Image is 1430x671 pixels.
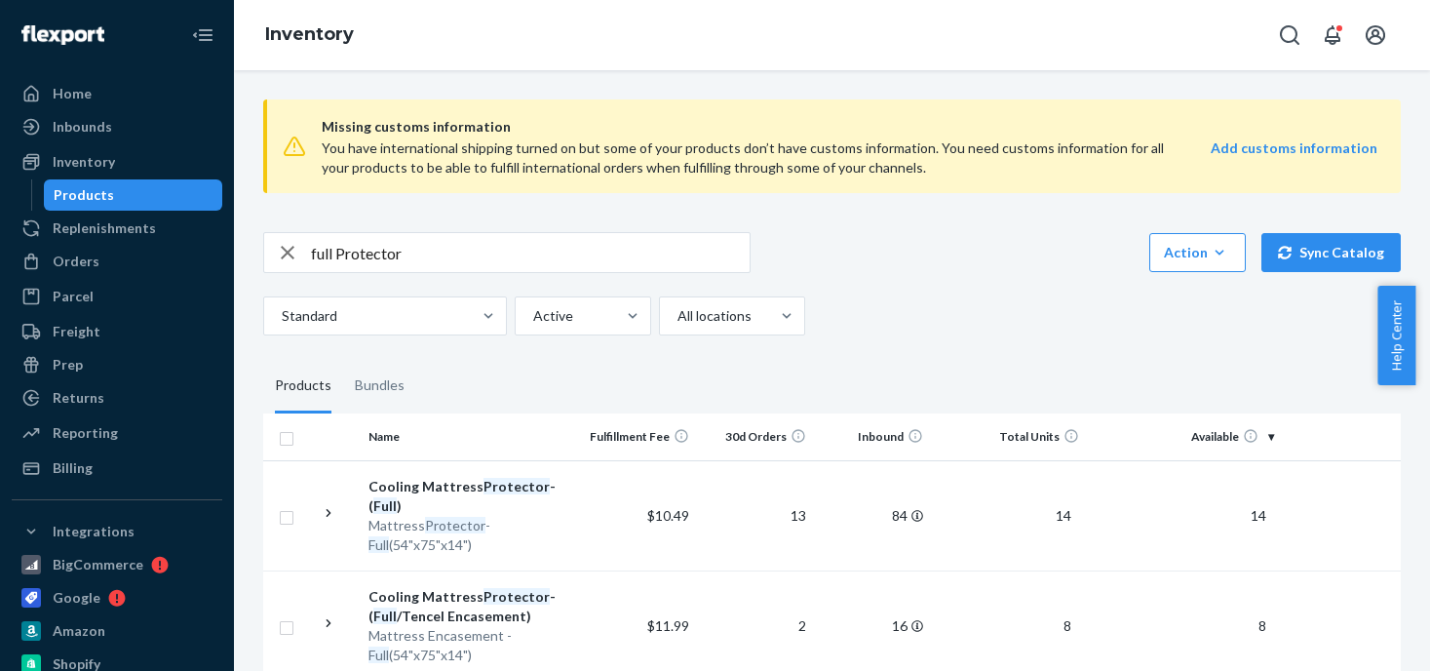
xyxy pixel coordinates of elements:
div: Google [53,588,100,608]
a: Freight [12,316,222,347]
div: Cooling Mattress - ( /Tencel Encasement) [368,587,572,626]
button: Open notifications [1313,16,1352,55]
div: Freight [53,322,100,341]
span: 8 [1056,617,1079,634]
div: Mattress Encasement - (54"x75"x14") [368,626,572,665]
a: Home [12,78,222,109]
em: Protector [483,588,550,605]
div: Products [275,359,331,414]
th: Total Units [931,414,1087,460]
span: 14 [1243,507,1274,524]
th: Available [1087,414,1282,460]
div: Mattress - (54"x75"x14") [368,516,572,555]
button: Help Center [1377,286,1415,385]
div: Reporting [53,423,118,443]
em: Full [373,608,397,624]
div: Orders [53,252,99,271]
button: Action [1149,233,1246,272]
div: Replenishments [53,218,156,238]
input: Search inventory by name or sku [311,233,750,272]
a: Amazon [12,615,222,647]
th: Fulfillment Fee [580,414,697,460]
button: Sync Catalog [1261,233,1401,272]
iframe: Opens a widget where you can chat to one of our agents [1306,612,1411,661]
div: Cooling Mattress - ( ) [368,477,572,516]
div: Prep [53,355,83,375]
th: Name [361,414,580,460]
div: Returns [53,388,104,408]
a: Billing [12,453,222,484]
span: 14 [1048,507,1079,524]
div: Bundles [355,359,405,414]
a: Products [44,179,223,211]
span: $10.49 [647,507,689,524]
a: Google [12,582,222,613]
em: Protector [483,478,550,494]
a: Prep [12,349,222,380]
div: Home [53,84,92,103]
span: Missing customs information [322,115,1377,138]
th: 30d Orders [697,414,814,460]
a: Orders [12,246,222,277]
em: Full [373,497,397,514]
div: BigCommerce [53,555,143,574]
button: Integrations [12,516,222,547]
div: Billing [53,458,93,478]
div: Amazon [53,621,105,641]
div: You have international shipping turned on but some of your products don’t have customs informatio... [322,138,1166,178]
input: All locations [676,306,677,326]
button: Open Search Box [1270,16,1309,55]
em: Full [368,536,389,553]
span: $11.99 [647,617,689,634]
td: 13 [697,460,814,571]
a: Replenishments [12,213,222,244]
button: Open account menu [1356,16,1395,55]
a: Add customs information [1211,138,1377,178]
a: Inventory [265,23,354,45]
em: Full [368,647,389,663]
div: Products [54,185,114,205]
td: 84 [814,460,931,571]
button: Close Navigation [183,16,222,55]
input: Standard [280,306,282,326]
a: Inbounds [12,111,222,142]
img: Flexport logo [21,25,104,45]
a: BigCommerce [12,549,222,580]
th: Inbound [814,414,931,460]
span: 8 [1251,617,1274,634]
strong: Add customs information [1211,139,1377,156]
div: Inventory [53,152,115,172]
em: Protector [425,517,485,533]
div: Parcel [53,287,94,306]
a: Reporting [12,417,222,449]
input: Active [531,306,533,326]
div: Action [1164,243,1231,262]
div: Inbounds [53,117,112,137]
a: Parcel [12,281,222,312]
a: Returns [12,382,222,414]
div: Integrations [53,522,135,541]
ol: breadcrumbs [250,7,369,63]
a: Inventory [12,146,222,178]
